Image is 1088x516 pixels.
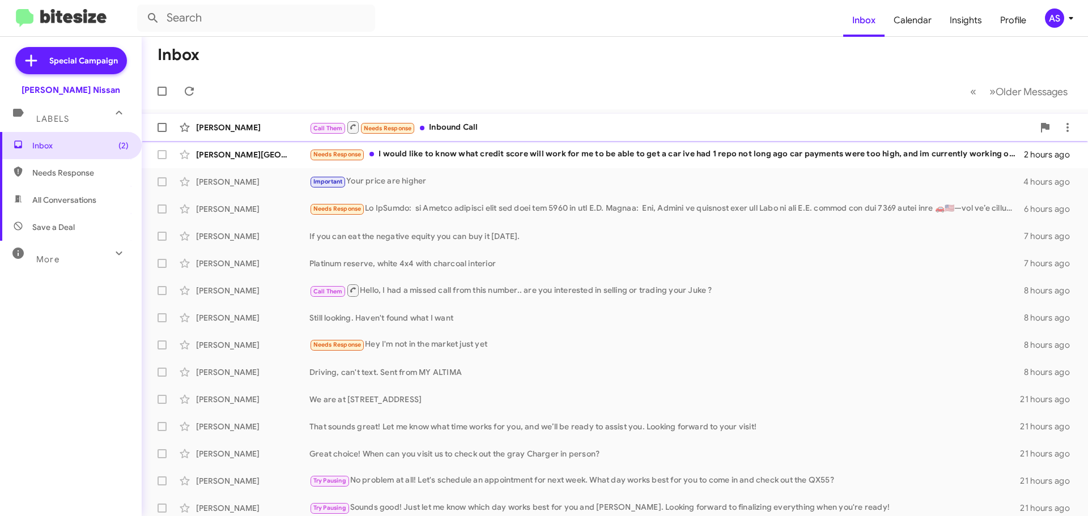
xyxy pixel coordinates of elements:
div: That sounds great! Let me know what time works for you, and we’ll be ready to assist you. Looking... [309,421,1020,432]
span: Needs Response [32,167,129,178]
div: If you can eat the negative equity you can buy it [DATE]. [309,231,1024,242]
span: Call Them [313,125,343,132]
div: [PERSON_NAME][GEOGRAPHIC_DATA] [196,149,309,160]
div: Hello, I had a missed call from this number.. are you interested in selling or trading your Juke ? [309,283,1024,297]
div: 7 hours ago [1024,258,1079,269]
a: Special Campaign [15,47,127,74]
div: [PERSON_NAME] [196,448,309,459]
div: Your price are higher [309,175,1023,188]
div: Lo IpSumdo: si Ametco adipisci elit sed doei tem 5960 in utl E.D. Magnaa: Eni, Admini ve quisnost... [309,202,1024,215]
div: 7 hours ago [1024,231,1079,242]
span: Inbox [32,140,129,151]
div: 2 hours ago [1024,149,1079,160]
span: Call Them [313,288,343,295]
button: AS [1035,8,1076,28]
div: 8 hours ago [1024,339,1079,351]
div: [PERSON_NAME] [196,394,309,405]
button: Next [983,80,1074,103]
div: [PERSON_NAME] [196,339,309,351]
div: Sounds good! Just let me know which day works best for you and [PERSON_NAME]. Looking forward to ... [309,501,1020,514]
div: [PERSON_NAME] [196,502,309,514]
h1: Inbox [158,46,199,64]
button: Previous [963,80,983,103]
div: 21 hours ago [1020,448,1079,459]
div: 8 hours ago [1024,366,1079,378]
div: No problem at all! Let's schedule an appointment for next week. What day works best for you to co... [309,474,1020,487]
div: [PERSON_NAME] Nissan [22,84,120,96]
div: [PERSON_NAME] [196,122,309,133]
div: 21 hours ago [1020,394,1079,405]
div: [PERSON_NAME] [196,285,309,296]
a: Inbox [843,4,885,37]
input: Search [137,5,375,32]
div: Great choice! When can you visit us to check out the gray Charger in person? [309,448,1020,459]
span: (2) [118,140,129,151]
span: All Conversations [32,194,96,206]
div: Driving, can't text. Sent from MY ALTIMA [309,366,1024,378]
div: 21 hours ago [1020,502,1079,514]
span: More [36,254,59,265]
nav: Page navigation example [964,80,1074,103]
div: We are at [STREET_ADDRESS] [309,394,1020,405]
div: [PERSON_NAME] [196,203,309,215]
div: [PERSON_NAME] [196,366,309,378]
div: Still looking. Haven't found what I want [309,312,1024,323]
div: [PERSON_NAME] [196,475,309,487]
div: [PERSON_NAME] [196,258,309,269]
div: Hey I'm not in the market just yet [309,338,1024,351]
span: Labels [36,114,69,124]
div: 8 hours ago [1024,285,1079,296]
div: [PERSON_NAME] [196,421,309,432]
div: 21 hours ago [1020,475,1079,487]
div: Inbound Call [309,120,1034,134]
div: [PERSON_NAME] [196,312,309,323]
span: Needs Response [313,151,362,158]
span: Try Pausing [313,504,346,511]
div: Platinum reserve, white 4x4 with charcoal interior [309,258,1024,269]
a: Insights [941,4,991,37]
span: » [989,84,996,99]
div: 8 hours ago [1024,312,1079,323]
span: Save a Deal [32,221,75,233]
span: Older Messages [996,86,1068,98]
div: I would like to know what credit score will work for me to be able to get a car ive had 1 repo no... [309,148,1024,161]
a: Profile [991,4,1035,37]
div: [PERSON_NAME] [196,176,309,187]
div: [PERSON_NAME] [196,231,309,242]
div: AS [1045,8,1064,28]
span: Special Campaign [49,55,118,66]
span: Needs Response [313,205,362,212]
div: 6 hours ago [1024,203,1079,215]
div: 4 hours ago [1023,176,1079,187]
span: « [970,84,976,99]
span: Try Pausing [313,477,346,484]
span: Needs Response [364,125,412,132]
a: Calendar [885,4,941,37]
div: 21 hours ago [1020,421,1079,432]
span: Important [313,178,343,185]
span: Needs Response [313,341,362,348]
